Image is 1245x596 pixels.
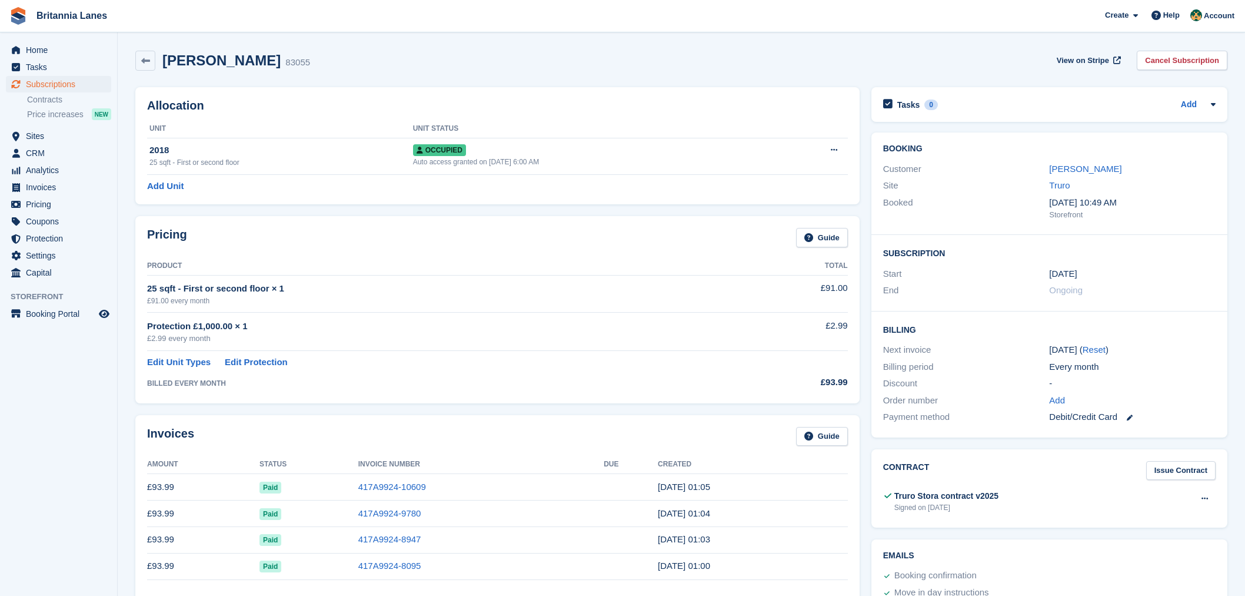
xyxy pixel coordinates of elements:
[735,313,848,351] td: £2.99
[924,100,938,110] div: 0
[26,145,96,161] span: CRM
[894,569,977,583] div: Booking confirmation
[735,275,848,312] td: £91.00
[97,307,111,321] a: Preview store
[1049,377,1216,390] div: -
[883,179,1050,193] div: Site
[883,196,1050,221] div: Booked
[26,306,96,322] span: Booking Portal
[27,94,111,105] a: Contracts
[1204,10,1234,22] span: Account
[26,247,96,264] span: Settings
[26,230,96,247] span: Protection
[1105,9,1129,21] span: Create
[147,180,184,193] a: Add Unit
[883,163,1050,176] div: Customer
[147,356,211,369] a: Edit Unit Types
[883,267,1050,281] div: Start
[26,42,96,58] span: Home
[883,247,1216,259] h2: Subscription
[149,157,413,168] div: 25 sqft - First or second floor
[6,230,111,247] a: menu
[11,291,117,303] span: Storefront
[658,534,710,544] time: 2025-06-08 00:03:23 UTC
[6,42,111,58] a: menu
[1049,209,1216,221] div: Storefront
[1049,343,1216,357] div: [DATE] ( )
[1049,360,1216,374] div: Every month
[147,282,735,296] div: 25 sqft - First or second floor × 1
[32,6,112,25] a: Britannia Lanes
[1049,410,1216,424] div: Debit/Credit Card
[26,59,96,75] span: Tasks
[883,551,1216,561] h2: Emails
[358,482,426,492] a: 417A9924-10609
[1190,9,1202,21] img: Nathan Kellow
[26,128,96,144] span: Sites
[9,7,27,25] img: stora-icon-8386f47178a22dfd0bd8f6a31ec36ba5ce8667c1dd55bd0f319d3a0aa187defe.svg
[796,427,848,446] a: Guide
[883,144,1216,154] h2: Booking
[147,378,735,389] div: BILLED EVERY MONTH
[6,247,111,264] a: menu
[604,455,658,474] th: Due
[735,257,848,276] th: Total
[26,162,96,178] span: Analytics
[6,196,111,213] a: menu
[6,162,111,178] a: menu
[26,76,96,92] span: Subscriptions
[149,144,413,157] div: 2018
[147,501,259,527] td: £93.99
[259,534,281,546] span: Paid
[1181,98,1197,112] a: Add
[162,52,281,68] h2: [PERSON_NAME]
[883,323,1216,335] h2: Billing
[27,109,84,120] span: Price increases
[285,56,310,69] div: 83055
[1049,394,1065,408] a: Add
[259,561,281,572] span: Paid
[1163,9,1180,21] span: Help
[883,410,1050,424] div: Payment method
[6,264,111,281] a: menu
[147,455,259,474] th: Amount
[1052,51,1123,70] a: View on Stripe
[883,461,930,481] h2: Contract
[883,377,1050,390] div: Discount
[658,482,710,492] time: 2025-08-08 00:05:47 UTC
[259,455,358,474] th: Status
[6,59,111,75] a: menu
[147,553,259,580] td: £93.99
[1049,267,1077,281] time: 2025-05-08 00:00:00 UTC
[1049,285,1083,295] span: Ongoing
[897,100,920,110] h2: Tasks
[796,228,848,247] a: Guide
[27,108,111,121] a: Price increases NEW
[6,179,111,196] a: menu
[6,145,111,161] a: menu
[26,196,96,213] span: Pricing
[147,527,259,553] td: £93.99
[883,394,1050,408] div: Order number
[147,257,735,276] th: Product
[1137,51,1227,70] a: Cancel Subscription
[147,120,413,138] th: Unit
[225,356,288,369] a: Edit Protection
[26,213,96,230] span: Coupons
[413,120,777,138] th: Unit Status
[259,482,281,494] span: Paid
[413,144,466,156] span: Occupied
[147,99,848,112] h2: Allocation
[1057,55,1109,67] span: View on Stripe
[894,490,998,502] div: Truro Stora contract v2025
[147,296,735,306] div: £91.00 every month
[883,360,1050,374] div: Billing period
[358,455,604,474] th: Invoice Number
[92,108,111,120] div: NEW
[358,561,421,571] a: 417A9924-8095
[658,508,710,518] time: 2025-07-08 00:04:31 UTC
[883,284,1050,297] div: End
[358,508,421,518] a: 417A9924-9780
[6,306,111,322] a: menu
[658,561,710,571] time: 2025-05-08 00:00:42 UTC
